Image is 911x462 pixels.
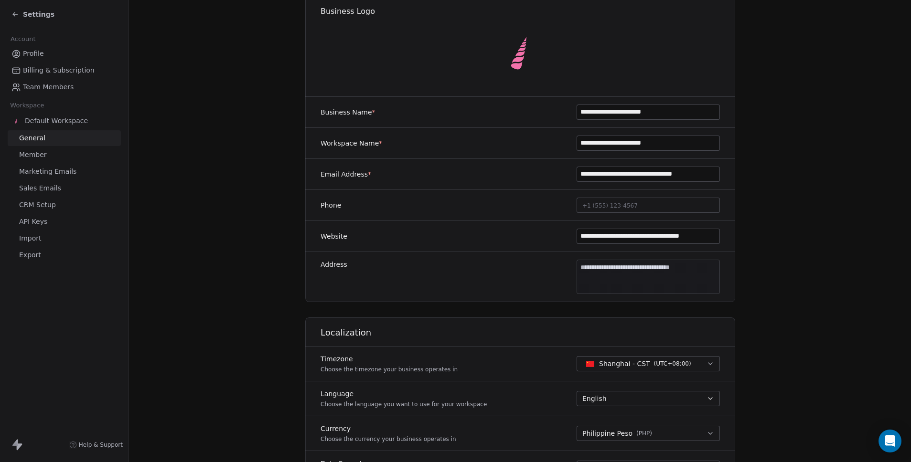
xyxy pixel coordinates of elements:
button: Philippine Peso(PHP) [577,426,720,441]
span: English [582,394,607,403]
span: CRM Setup [19,200,56,210]
label: Phone [321,200,341,210]
p: Choose the timezone your business operates in [321,366,458,373]
span: API Keys [19,217,47,227]
a: General [8,130,121,146]
span: General [19,133,45,143]
span: Settings [23,10,54,19]
span: ( PHP ) [636,430,652,437]
a: Import [8,231,121,246]
button: Shanghai - CST(UTC+08:00) [577,356,720,371]
label: Website [321,231,347,241]
span: ( UTC+08:00 ) [654,359,691,368]
button: +1 (555) 123-4567 [577,198,720,213]
a: Member [8,147,121,163]
span: Default Workspace [25,116,88,126]
label: Language [321,389,487,399]
p: Choose the currency your business operates in [321,435,456,443]
span: Profile [23,49,44,59]
a: API Keys [8,214,121,230]
span: Help & Support [79,441,123,449]
a: Marketing Emails [8,164,121,179]
a: Help & Support [69,441,123,449]
p: Choose the language you want to use for your workspace [321,400,487,408]
a: Export [8,247,121,263]
a: Team Members [8,79,121,95]
a: CRM Setup [8,197,121,213]
span: Team Members [23,82,74,92]
label: Timezone [321,354,458,364]
img: Favicon%20(1).png [11,116,21,126]
span: Shanghai - CST [599,359,650,368]
span: Account [6,32,40,46]
h1: Business Logo [321,6,736,17]
label: Address [321,260,347,269]
label: Workspace Name [321,138,382,148]
img: Favicon%20(1).png [490,22,551,84]
span: Sales Emails [19,183,61,193]
span: Philippine Peso [582,429,632,439]
span: Billing & Subscription [23,65,95,75]
span: Workspace [6,98,48,113]
div: Open Intercom Messenger [879,430,901,452]
span: Marketing Emails [19,167,76,177]
a: Billing & Subscription [8,63,121,78]
span: Member [19,150,47,160]
label: Business Name [321,107,375,117]
span: Export [19,250,41,260]
span: +1 (555) 123-4567 [582,202,638,209]
span: Import [19,233,41,243]
label: Currency [321,424,456,433]
label: Email Address [321,169,371,179]
a: Sales Emails [8,180,121,196]
a: Profile [8,46,121,62]
a: Settings [11,10,54,19]
h1: Localization [321,327,736,338]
